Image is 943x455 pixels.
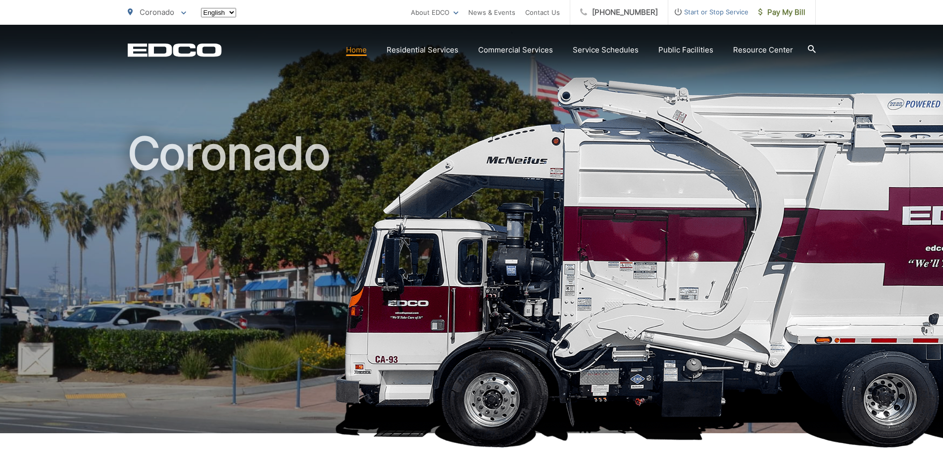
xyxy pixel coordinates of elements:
h1: Coronado [128,129,816,442]
a: Service Schedules [573,44,639,56]
a: Residential Services [387,44,458,56]
a: Resource Center [733,44,793,56]
select: Select a language [201,8,236,17]
a: Contact Us [525,6,560,18]
a: EDCD logo. Return to the homepage. [128,43,222,57]
a: Commercial Services [478,44,553,56]
span: Pay My Bill [758,6,805,18]
span: Coronado [140,7,174,17]
a: About EDCO [411,6,458,18]
a: Public Facilities [658,44,713,56]
a: Home [346,44,367,56]
a: News & Events [468,6,515,18]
